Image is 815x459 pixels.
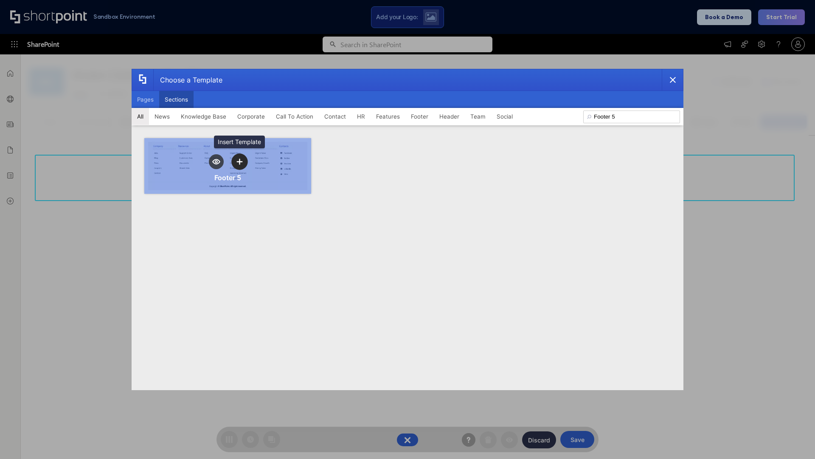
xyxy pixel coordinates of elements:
button: Footer [405,108,434,125]
input: Search [583,110,680,123]
button: Pages [132,91,159,108]
button: Team [465,108,491,125]
button: All [132,108,149,125]
button: Features [371,108,405,125]
button: Corporate [232,108,270,125]
div: Choose a Template [153,69,222,91]
button: HR [351,108,371,125]
button: News [149,108,175,125]
button: Sections [159,91,194,108]
button: Header [434,108,465,125]
button: Contact [319,108,351,125]
div: template selector [132,69,683,390]
button: Knowledge Base [175,108,232,125]
button: Social [491,108,518,125]
div: Footer 5 [214,173,241,182]
button: Call To Action [270,108,319,125]
iframe: Chat Widget [773,418,815,459]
